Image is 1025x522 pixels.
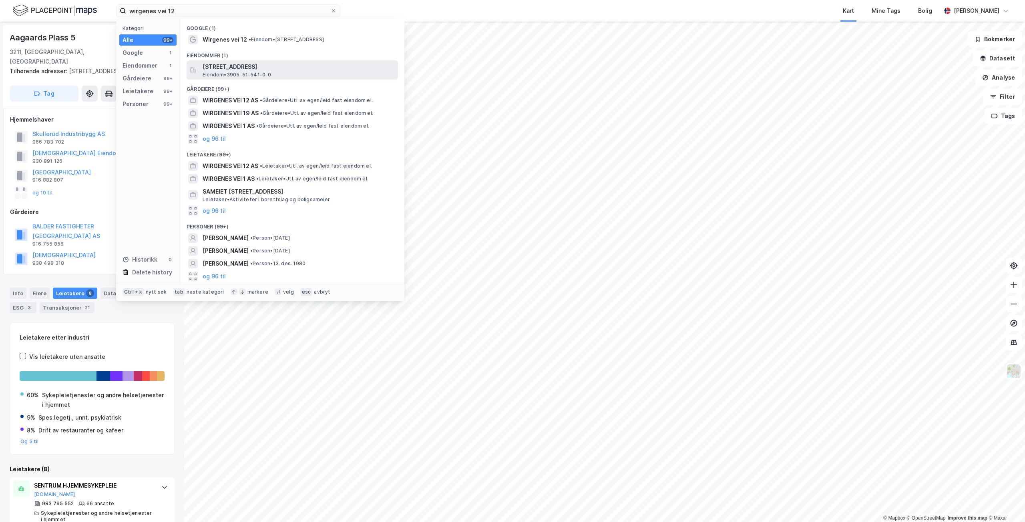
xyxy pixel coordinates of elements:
span: Eiendom • [STREET_ADDRESS] [249,36,324,43]
div: Delete history [132,268,172,277]
div: 99+ [162,101,173,107]
span: • [256,123,259,129]
div: neste kategori [187,289,224,295]
a: Improve this map [948,515,987,521]
span: • [260,163,262,169]
span: [PERSON_NAME] [203,233,249,243]
div: Spes.legetj., unnt. psykiatrisk [38,413,121,422]
span: Person • [DATE] [250,235,290,241]
img: logo.f888ab2527a4732fd821a326f86c7f29.svg [13,4,97,18]
div: Kategori [123,25,177,31]
span: • [256,176,259,182]
span: • [250,260,253,266]
div: 8 [86,289,94,297]
div: esc [300,288,313,296]
button: og 96 til [203,272,226,281]
div: 99+ [162,37,173,43]
a: OpenStreetMap [907,515,946,521]
div: Eiere [30,288,50,299]
div: Personer (99+) [180,217,404,232]
span: WIRGENES VEI 1 AS [203,121,255,131]
div: Hjemmelshaver [10,115,174,124]
div: 930 891 126 [32,158,62,164]
div: 9% [27,413,35,422]
div: 1 [167,50,173,56]
div: Vis leietakere uten ansatte [29,352,105,362]
div: Leietakere [53,288,97,299]
div: Mine Tags [872,6,900,16]
div: Sykepleietjenester og andre helsetjenester i hjemmet [42,390,164,410]
div: 1 [167,62,173,69]
div: ESG [10,302,36,313]
span: WIRGENES VEI 12 AS [203,96,258,105]
iframe: Chat Widget [985,484,1025,522]
div: 916 882 807 [32,177,63,183]
span: Eiendom • 3905-51-541-0-0 [203,72,271,78]
div: Leietakere [123,86,153,96]
button: Tag [10,86,78,102]
span: Person • 13. des. 1980 [250,260,305,267]
div: tab [173,288,185,296]
button: Bokmerker [968,31,1022,47]
div: Ctrl + k [123,288,144,296]
span: Gårdeiere • Utl. av egen/leid fast eiendom el. [256,123,369,129]
a: Mapbox [883,515,905,521]
span: Gårdeiere • Utl. av egen/leid fast eiendom el. [260,110,373,116]
span: Person • [DATE] [250,248,290,254]
div: [STREET_ADDRESS] [10,66,168,76]
button: Tags [985,108,1022,124]
div: Leietakere etter industri [20,333,165,342]
div: Info [10,288,26,299]
div: 983 795 552 [42,500,74,507]
div: Drift av restauranter og kafeer [38,426,123,435]
div: Leietakere (99+) [180,145,404,160]
div: Aagaards Plass 5 [10,31,77,44]
span: • [260,110,263,116]
div: 916 755 856 [32,241,64,247]
div: 99+ [162,88,173,94]
span: WIRGENES VEI 1 AS [203,174,255,184]
span: [PERSON_NAME] [203,259,249,268]
span: • [250,248,253,254]
div: 21 [83,304,91,312]
div: Leietakere (8) [10,464,175,474]
div: 0 [167,256,173,263]
span: WIRGENES VEI 19 AS [203,108,259,118]
div: Kart [843,6,854,16]
div: Historikk [123,255,157,264]
span: Leietaker • Utl. av egen/leid fast eiendom el. [256,176,368,182]
div: avbryt [314,289,330,295]
div: Gårdeiere [10,207,174,217]
button: Og 5 til [20,438,39,445]
div: Google (1) [180,19,404,33]
span: [STREET_ADDRESS] [203,62,395,72]
div: 3211, [GEOGRAPHIC_DATA], [GEOGRAPHIC_DATA] [10,47,127,66]
div: 99+ [162,75,173,82]
div: 66 ansatte [86,500,114,507]
button: Datasett [973,50,1022,66]
div: Transaksjoner [40,302,94,313]
div: velg [283,289,294,295]
div: 60% [27,390,39,400]
div: Eiendommer [123,61,157,70]
input: Søk på adresse, matrikkel, gårdeiere, leietakere eller personer [126,5,330,17]
button: [DOMAIN_NAME] [34,491,75,498]
span: Leietaker • Aktiviteter i borettslag og boligsameier [203,196,330,203]
span: Tilhørende adresser: [10,68,69,74]
img: Z [1006,364,1021,379]
button: Filter [983,89,1022,105]
span: • [249,36,251,42]
span: Leietaker • Utl. av egen/leid fast eiendom el. [260,163,372,169]
div: Kontrollprogram for chat [985,484,1025,522]
span: Wirgenes vei 12 [203,35,247,44]
div: markere [247,289,268,295]
span: [PERSON_NAME] [203,246,249,256]
div: Alle [123,35,133,45]
button: og 96 til [203,134,226,144]
div: 8% [27,426,35,435]
span: WIRGENES VEI 12 AS [203,161,258,171]
div: Bolig [918,6,932,16]
span: • [260,97,262,103]
button: og 96 til [203,206,226,216]
div: SENTRUM HJEMMESYKEPLEIE [34,481,153,490]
